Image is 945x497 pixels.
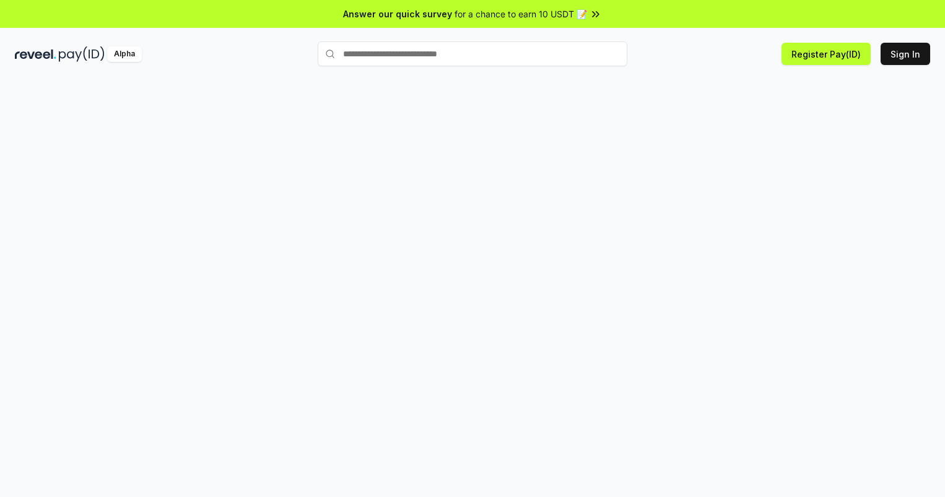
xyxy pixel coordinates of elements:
[59,46,105,62] img: pay_id
[782,43,871,65] button: Register Pay(ID)
[455,7,587,20] span: for a chance to earn 10 USDT 📝
[343,7,452,20] span: Answer our quick survey
[107,46,142,62] div: Alpha
[15,46,56,62] img: reveel_dark
[881,43,930,65] button: Sign In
